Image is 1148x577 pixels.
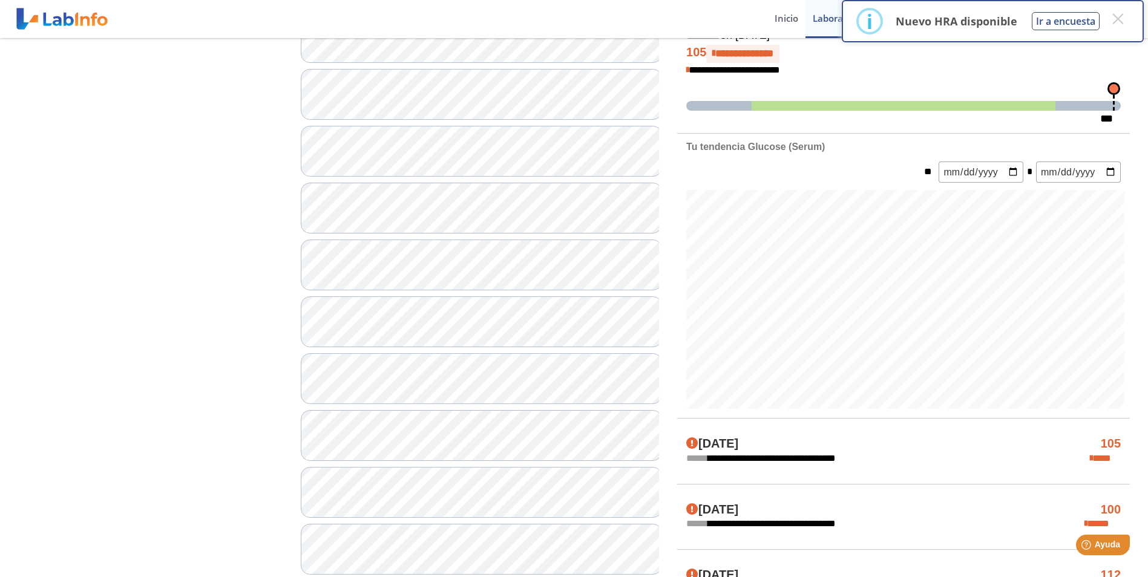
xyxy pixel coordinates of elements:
button: Close this dialog [1107,8,1129,30]
div: i [867,10,873,32]
button: Ir a encuesta [1032,12,1100,30]
input: mm/dd/yyyy [1036,161,1121,183]
h4: 105 [1101,437,1121,451]
p: Nuevo HRA disponible [896,14,1017,28]
b: Tu tendencia Glucose (Serum) [686,142,825,152]
iframe: Help widget launcher [1040,530,1135,564]
h4: 105 [686,45,1121,63]
h4: [DATE] [686,503,738,517]
h4: 100 [1101,503,1121,517]
h4: [DATE] [686,437,738,451]
input: mm/dd/yyyy [939,161,1023,183]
